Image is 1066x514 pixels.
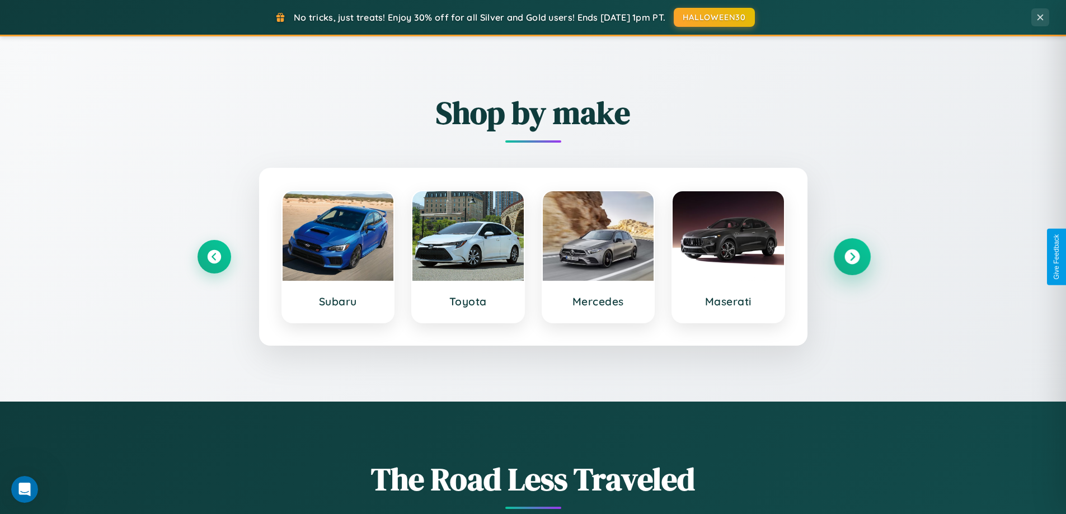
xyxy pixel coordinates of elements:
h3: Subaru [294,295,383,308]
h3: Toyota [424,295,513,308]
h3: Mercedes [554,295,643,308]
div: Give Feedback [1053,234,1060,280]
h2: Shop by make [198,91,869,134]
iframe: Intercom live chat [11,476,38,503]
span: No tricks, just treats! Enjoy 30% off for all Silver and Gold users! Ends [DATE] 1pm PT. [294,12,665,23]
h3: Maserati [684,295,773,308]
button: HALLOWEEN30 [674,8,755,27]
h1: The Road Less Traveled [198,458,869,501]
